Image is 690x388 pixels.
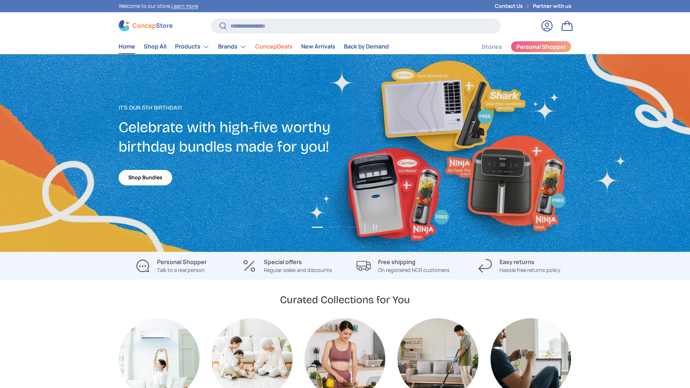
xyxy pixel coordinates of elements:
[214,40,251,54] summary: Brands
[280,293,410,306] h2: Curated Collections for You
[467,258,571,274] a: Easy returns Hassle free returns policy
[351,258,455,274] a: Free shipping On registered NCR customers
[119,170,172,185] a: Shop Bundles
[344,40,389,54] a: Back by Demand
[119,40,389,54] nav: Primary
[157,266,207,274] p: Talk to a real person
[511,41,571,52] a: Personal Shopper
[119,20,172,31] img: ConcepStore
[482,40,502,54] a: Stories
[533,2,571,10] a: Partner with us
[171,3,198,9] a: Learn more
[500,258,534,266] strong: Easy returns
[119,103,345,112] p: It's our 5th Birthday!
[464,40,571,54] nav: Secondary
[500,266,561,274] p: Hassle free returns policy
[301,40,335,54] a: New Arrivals
[264,266,332,274] p: Regular sales and discounts
[119,118,345,157] h2: Celebrate with high-five worthy birthday bundles made for you!
[218,40,247,54] a: Brands
[175,40,210,54] a: Products
[516,44,566,50] span: Personal Shopper
[378,266,450,274] p: On registered NCR customers
[255,40,293,54] a: ConcepDeals
[378,258,415,266] strong: Free shipping
[119,40,135,54] a: Home
[495,2,533,10] a: Contact Us
[171,40,214,54] summary: Products
[144,40,166,54] a: Shop All
[119,2,198,10] p: Welcome to our store.
[157,258,207,266] strong: Personal Shopper
[235,258,339,274] a: Special offers Regular sales and discounts
[119,258,223,274] a: Personal Shopper Talk to a real person
[264,258,302,266] strong: Special offers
